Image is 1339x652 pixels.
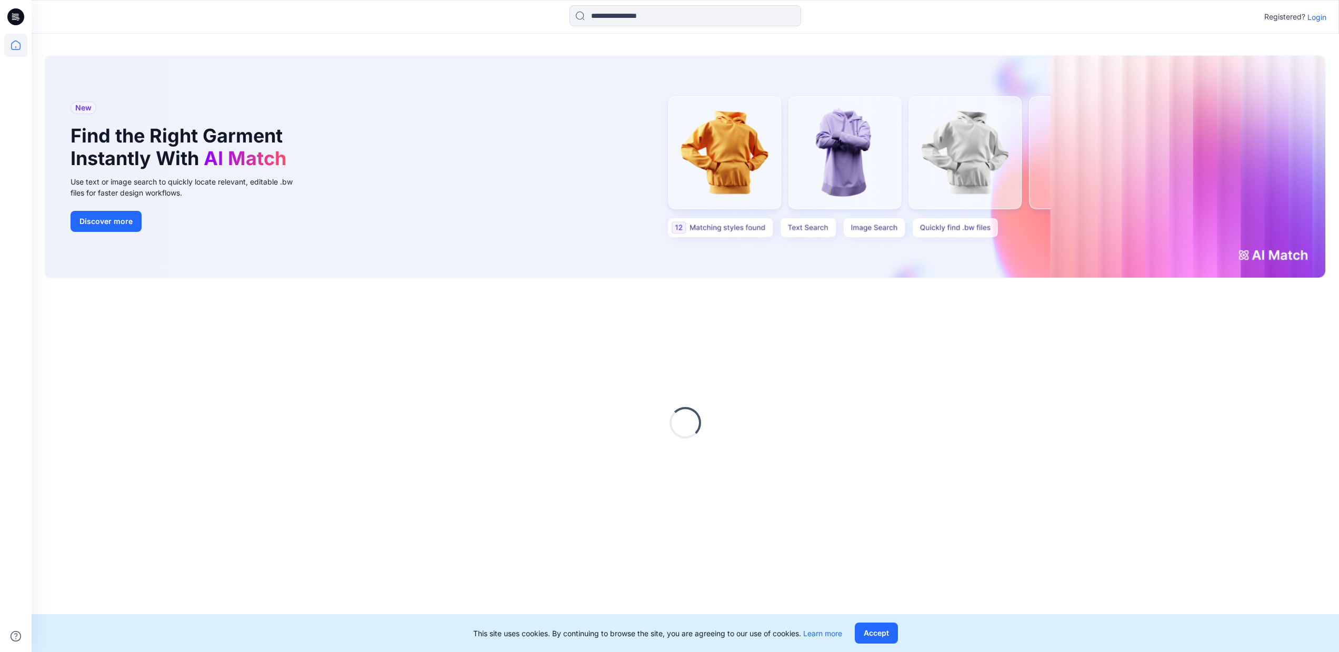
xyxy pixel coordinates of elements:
[71,125,292,170] h1: Find the Right Garment Instantly With
[1264,11,1305,23] p: Registered?
[204,147,286,170] span: AI Match
[75,101,92,114] span: New
[473,628,842,639] p: This site uses cookies. By continuing to browse the site, you are agreeing to our use of cookies.
[71,211,142,232] button: Discover more
[1307,12,1326,23] p: Login
[803,629,842,638] a: Learn more
[855,623,898,644] button: Accept
[71,176,307,198] div: Use text or image search to quickly locate relevant, editable .bw files for faster design workflows.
